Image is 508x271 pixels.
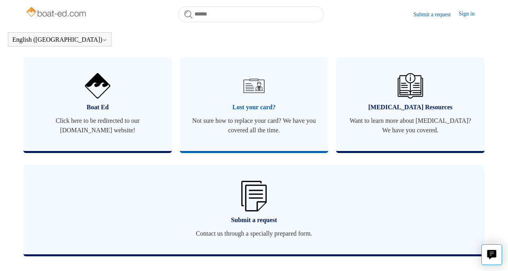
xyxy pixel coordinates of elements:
a: [MEDICAL_DATA] Resources Want to learn more about [MEDICAL_DATA]? We have you covered. [336,57,485,151]
span: Want to learn more about [MEDICAL_DATA]? We have you covered. [348,116,473,135]
a: Lost your card? Not sure how to replace your card? We have you covered all the time. [180,57,328,151]
img: 01HZPCYVNCVF44JPJQE4DN11EA [85,73,110,99]
a: Submit a request [414,10,459,19]
span: Click here to be redirected to our [DOMAIN_NAME] website! [35,116,160,135]
span: Boat Ed [35,103,160,112]
button: Live chat [481,244,502,265]
a: Submit a request Contact us through a specially prepared form. [23,165,485,254]
span: Submit a request [35,215,473,225]
img: 01HZPCYW3NK71669VZTW7XY4G9 [241,181,267,211]
span: Not sure how to replace your card? We have you covered all the time. [192,116,316,135]
img: 01HZPCYVT14CG9T703FEE4SFXC [240,72,268,100]
span: Contact us through a specially prepared form. [35,229,473,238]
span: [MEDICAL_DATA] Resources [348,103,473,112]
span: Lost your card? [192,103,316,112]
input: Search [178,6,324,22]
img: Boat-Ed Help Center home page [25,5,89,21]
a: Sign in [459,10,483,19]
a: Boat Ed Click here to be redirected to our [DOMAIN_NAME] website! [23,57,172,151]
img: 01HZPCYVZMCNPYXCC0DPA2R54M [398,73,423,99]
button: English ([GEOGRAPHIC_DATA]) [12,36,107,43]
